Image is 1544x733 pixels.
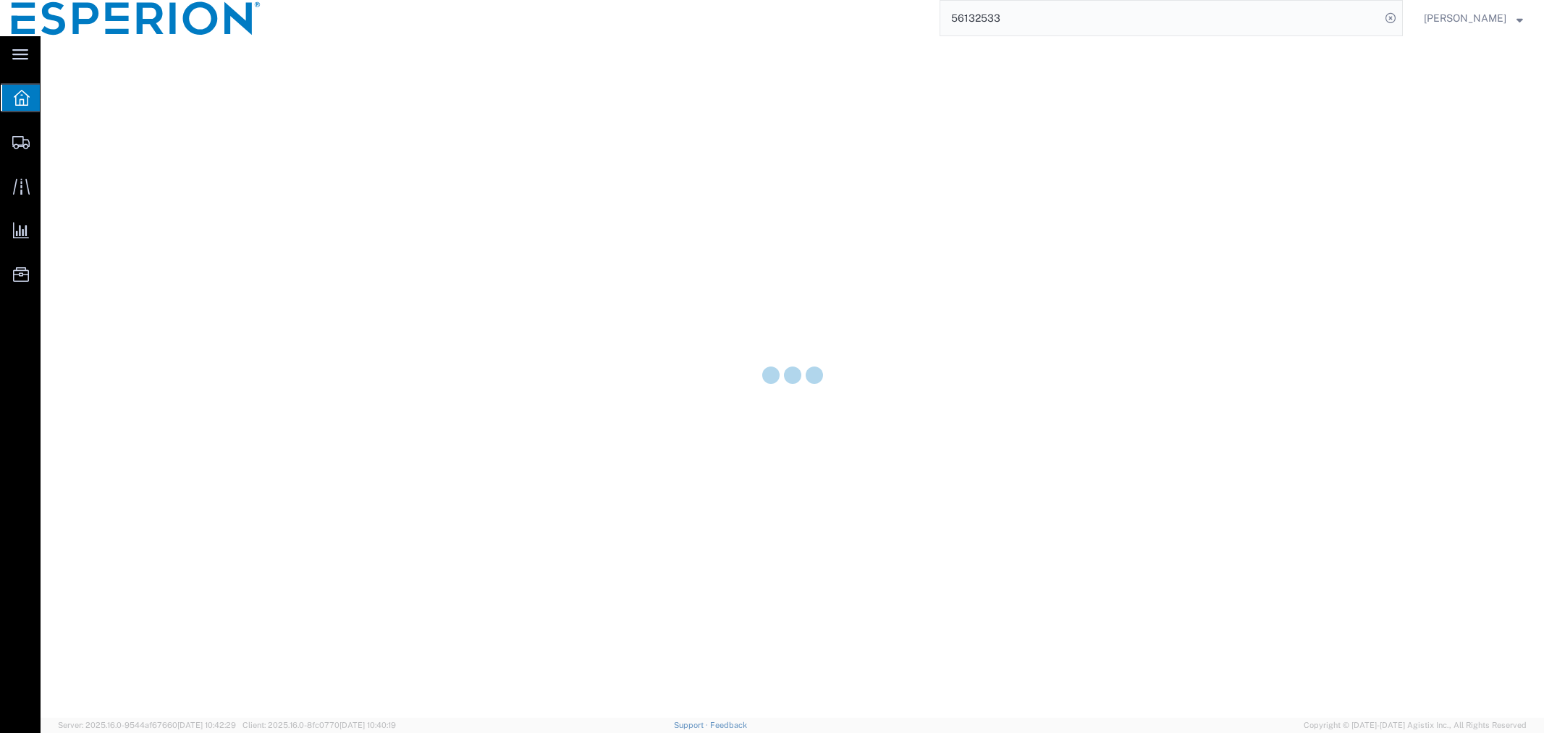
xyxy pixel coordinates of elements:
span: Client: 2025.16.0-8fc0770 [242,721,396,729]
span: Copyright © [DATE]-[DATE] Agistix Inc., All Rights Reserved [1304,719,1527,732]
span: [DATE] 10:40:19 [339,721,396,729]
a: Feedback [710,721,747,729]
input: Search for shipment number, reference number [940,1,1380,35]
a: Support [674,721,710,729]
button: [PERSON_NAME] [1423,9,1524,27]
span: [DATE] 10:42:29 [177,721,236,729]
span: Alexandra Breaux [1424,10,1506,26]
span: Server: 2025.16.0-9544af67660 [58,721,236,729]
